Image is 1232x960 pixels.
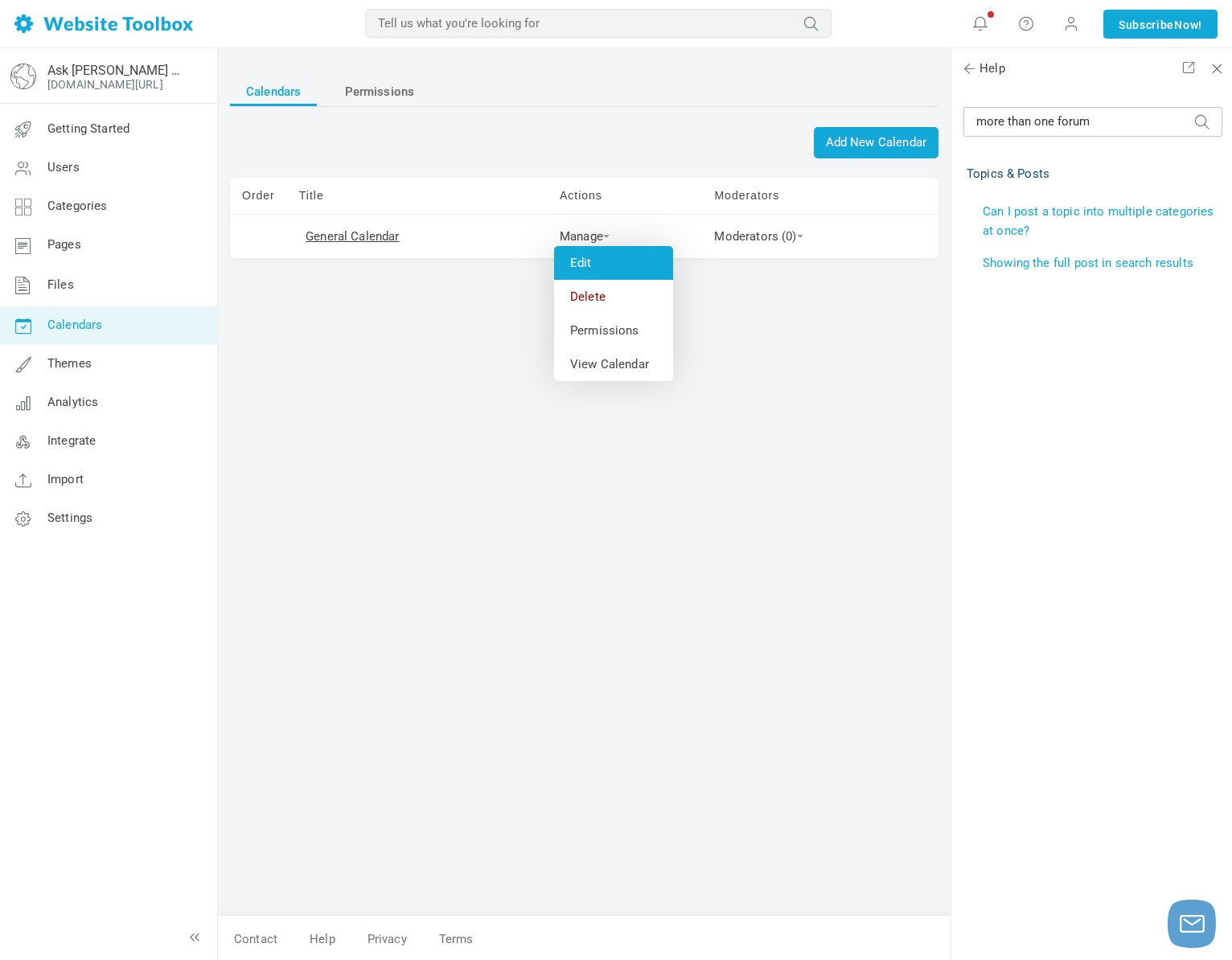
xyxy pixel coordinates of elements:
a: Terms [423,925,474,954]
span: Import [47,472,84,486]
td: Moderators [702,178,938,215]
span: Calendars [246,77,301,106]
a: Showing the full post in search results [983,256,1193,270]
a: Ask [PERSON_NAME] & [PERSON_NAME] [47,63,187,78]
a: Moderators (0) [714,229,803,244]
span: Calendars [47,318,102,332]
td: Title [287,178,548,215]
a: [DOMAIN_NAME][URL] [47,78,163,91]
span: Now! [1174,16,1202,34]
a: General Calendar [306,229,399,244]
span: Categories [47,199,108,213]
span: Permissions [345,77,415,106]
span: Themes [47,356,92,371]
span: Files [47,277,74,292]
td: Order [230,178,287,215]
span: Users [47,160,80,174]
span: Settings [47,511,92,525]
button: Launch chat [1168,900,1216,948]
a: Privacy [351,925,423,954]
img: globe-icon.png [10,64,36,89]
a: Edit [554,246,673,280]
a: Can I post a topic into multiple categories at once? [983,204,1214,238]
a: Add New Calendar [814,127,938,158]
a: Topics & Posts [967,166,1049,181]
a: Permissions [329,77,431,106]
a: Help [294,925,351,954]
input: Tell us what you're looking for [365,9,832,38]
td: Actions [548,178,703,215]
span: Help [963,60,1005,77]
input: Tell us what you're looking for [963,107,1222,137]
a: Calendars [230,77,317,106]
span: Analytics [47,395,98,409]
a: SubscribeNow! [1103,10,1218,39]
span: Pages [47,237,81,252]
span: Integrate [47,433,96,448]
a: Contact [218,925,294,954]
span: Back [961,60,977,76]
span: Getting Started [47,121,129,136]
a: Manage [560,229,610,244]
